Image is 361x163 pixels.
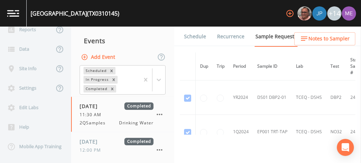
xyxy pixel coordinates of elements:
[80,120,110,126] span: 2QSamples
[294,32,355,45] button: Notes to Sampler
[229,52,253,80] th: Period
[108,67,115,74] div: Remove Scheduled
[80,102,103,110] span: [DATE]
[297,6,312,21] div: Mike Franklin
[229,115,253,149] td: 1Q2024
[83,76,110,83] div: In Progress
[229,80,253,115] td: YR2024
[108,85,116,92] div: Remove Completed
[327,6,341,21] div: +14
[312,6,327,21] div: Joshua gere Paul
[337,139,354,156] div: Open Intercom Messenger
[31,9,119,18] div: [GEOGRAPHIC_DATA] (TX0310145)
[124,138,153,145] span: Completed
[297,6,312,21] img: e2d790fa78825a4bb76dcb6ab311d44c
[7,10,19,17] img: logo
[83,67,108,74] div: Scheduled
[110,76,118,83] div: Remove In Progress
[342,6,356,21] img: d4d65db7c401dd99d63b7ad86343d265
[80,138,103,145] span: [DATE]
[292,80,326,115] td: TCEQ - DSHS
[326,115,346,149] td: NO32
[80,155,110,162] span: 2QSamples
[83,85,108,92] div: Completed
[312,6,327,21] img: 41241ef155101aa6d92a04480b0d0000
[71,97,174,132] a: [DATE]Completed11:30 AM2QSamplesDrinking Water
[292,52,326,80] th: Lab
[253,115,292,149] td: EP001 TRT-TAP
[254,27,298,47] a: Sample Requests
[253,52,292,80] th: Sample ID
[292,115,326,149] td: TCEQ - DSHS
[253,80,292,115] td: DS01 DBP2-01
[80,112,106,118] span: 11:30 AM
[212,52,229,80] th: Trip
[216,27,246,46] a: Recurrence
[71,32,174,50] div: Events
[183,27,207,46] a: Schedule
[80,51,118,64] button: Add Event
[326,52,346,80] th: Test
[308,34,350,43] span: Notes to Sampler
[119,155,153,162] span: Drinking Water
[124,102,153,110] span: Completed
[183,46,200,66] a: Forms
[196,52,213,80] th: Dup
[326,80,346,115] td: DBP2
[80,147,105,153] span: 12:00 PM
[307,27,337,46] a: COC Details
[119,120,153,126] span: Drinking Water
